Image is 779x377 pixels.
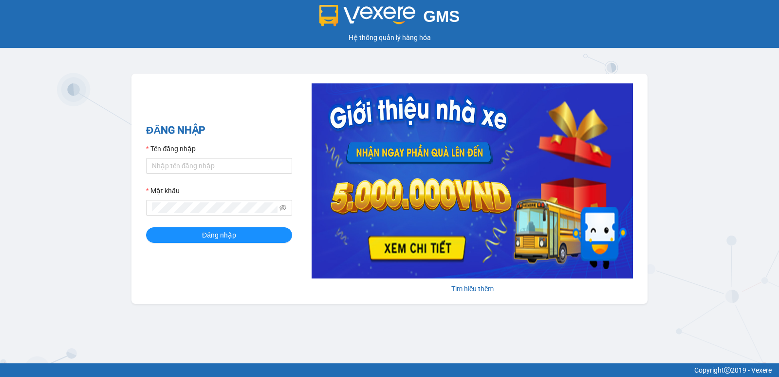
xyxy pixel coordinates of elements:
label: Mật khẩu [146,185,180,196]
h2: ĐĂNG NHẬP [146,122,292,139]
input: Mật khẩu [152,202,278,213]
img: logo 2 [319,5,416,26]
input: Tên đăng nhập [146,158,292,174]
div: Hệ thống quản lý hàng hóa [2,32,777,43]
span: GMS [423,7,460,25]
div: Copyright 2019 - Vexere [7,365,772,376]
img: banner-0 [312,83,633,278]
a: GMS [319,15,460,22]
span: Đăng nhập [202,230,236,240]
label: Tên đăng nhập [146,143,196,154]
span: eye-invisible [279,204,286,211]
span: copyright [724,367,731,374]
button: Đăng nhập [146,227,292,243]
div: Tìm hiểu thêm [312,283,633,294]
